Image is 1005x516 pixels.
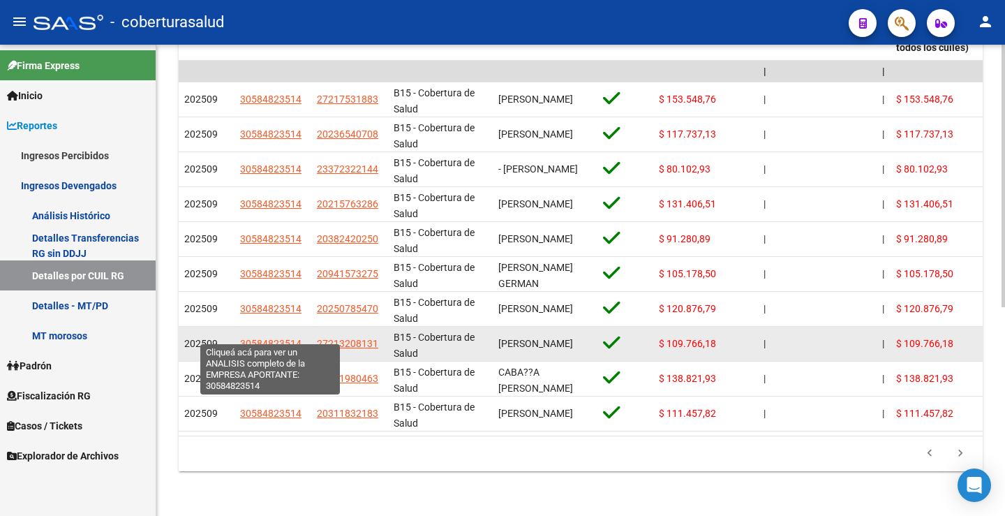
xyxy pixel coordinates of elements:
[394,192,475,219] span: B15 - Cobertura de Salud
[240,373,301,384] span: 30584823514
[896,233,948,244] span: $ 91.280,89
[659,338,716,349] span: $ 109.766,18
[896,408,953,419] span: $ 111.457,82
[240,268,301,279] span: 30584823514
[317,303,378,314] span: 20250785470
[11,13,28,30] mat-icon: menu
[394,332,475,359] span: B15 - Cobertura de Salud
[882,66,885,77] span: |
[764,303,766,314] span: |
[764,268,766,279] span: |
[394,367,475,394] span: B15 - Cobertura de Salud
[659,163,710,175] span: $ 80.102,93
[896,128,953,140] span: $ 117.737,13
[498,233,573,244] span: [PERSON_NAME]
[317,373,378,384] span: 27221980463
[184,233,218,244] span: 202509
[896,94,953,105] span: $ 153.548,76
[882,233,884,244] span: |
[659,268,716,279] span: $ 105.178,50
[240,233,301,244] span: 30584823514
[184,94,218,105] span: 202509
[659,94,716,105] span: $ 153.548,76
[498,303,573,314] span: [PERSON_NAME]
[7,448,119,464] span: Explorador de Archivos
[317,233,378,244] span: 20382420250
[764,94,766,105] span: |
[882,128,884,140] span: |
[498,367,573,394] span: CABA??A [PERSON_NAME]
[317,338,378,349] span: 27213208131
[764,128,766,140] span: |
[240,338,301,349] span: 30584823514
[896,268,953,279] span: $ 105.178,50
[882,198,884,209] span: |
[317,94,378,105] span: 27217531883
[882,338,884,349] span: |
[394,297,475,324] span: B15 - Cobertura de Salud
[498,338,573,349] span: [PERSON_NAME]
[7,88,43,103] span: Inicio
[184,338,218,349] span: 202509
[184,408,218,419] span: 202509
[764,338,766,349] span: |
[498,408,573,419] span: [PERSON_NAME]
[764,198,766,209] span: |
[184,268,218,279] span: 202509
[896,198,953,209] span: $ 131.406,51
[394,227,475,254] span: B15 - Cobertura de Salud
[184,373,218,384] span: 202509
[7,388,91,404] span: Fiscalización RG
[764,163,766,175] span: |
[184,163,218,175] span: 202509
[882,408,884,419] span: |
[764,408,766,419] span: |
[659,303,716,314] span: $ 120.876,79
[947,446,974,462] a: go to next page
[7,358,52,374] span: Padrón
[394,262,475,289] span: B15 - Cobertura de Salud
[498,262,573,289] span: [PERSON_NAME] GERMAN
[184,198,218,209] span: 202509
[896,373,953,384] span: $ 138.821,93
[764,66,766,77] span: |
[394,157,475,184] span: B15 - Cobertura de Salud
[659,233,710,244] span: $ 91.280,89
[7,418,82,434] span: Casos / Tickets
[240,94,301,105] span: 30584823514
[896,303,953,314] span: $ 120.876,79
[184,303,218,314] span: 202509
[498,163,578,175] span: - [PERSON_NAME]
[896,338,953,349] span: $ 109.766,18
[764,233,766,244] span: |
[882,303,884,314] span: |
[498,198,573,209] span: [PERSON_NAME]
[110,7,224,38] span: - coberturasalud
[317,128,378,140] span: 20236540708
[7,58,80,73] span: Firma Express
[317,408,378,419] span: 20311832183
[394,401,475,429] span: B15 - Cobertura de Salud
[240,303,301,314] span: 30584823514
[896,163,948,175] span: $ 80.102,93
[916,446,943,462] a: go to previous page
[764,373,766,384] span: |
[240,163,301,175] span: 30584823514
[882,94,884,105] span: |
[977,13,994,30] mat-icon: person
[498,128,573,140] span: [PERSON_NAME]
[184,128,218,140] span: 202509
[317,163,378,175] span: 23372322144
[498,94,573,105] span: [PERSON_NAME]
[240,128,301,140] span: 30584823514
[659,128,716,140] span: $ 117.737,13
[240,198,301,209] span: 30584823514
[317,268,378,279] span: 20941573275
[7,118,57,133] span: Reportes
[659,198,716,209] span: $ 131.406,51
[394,122,475,149] span: B15 - Cobertura de Salud
[958,469,991,502] div: Open Intercom Messenger
[317,198,378,209] span: 20215763286
[882,373,884,384] span: |
[882,163,884,175] span: |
